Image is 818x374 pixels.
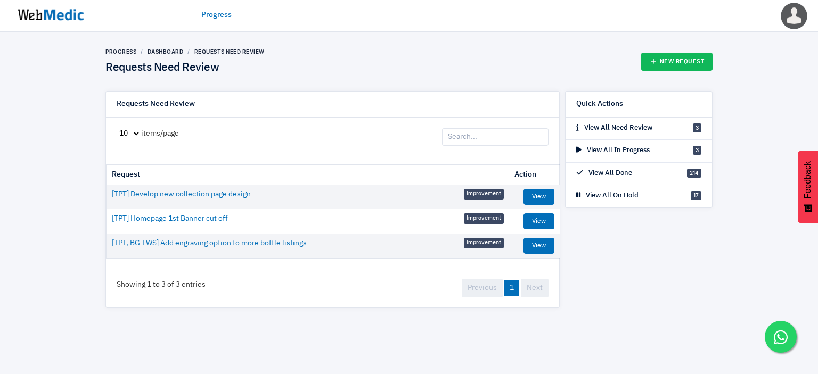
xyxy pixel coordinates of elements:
a: Progress [201,10,232,21]
span: 214 [687,169,701,178]
a: View [523,238,554,254]
a: Requests Need Review [194,48,265,55]
a: [TPT] Homepage 1st Banner cut off [112,213,228,225]
label: items/page [117,128,179,139]
h4: Requests Need Review [105,61,265,75]
th: Action [509,165,560,185]
h6: Requests Need Review [117,99,195,109]
a: New Request [641,53,713,71]
div: Showing 1 to 3 of 3 entries [106,269,216,301]
a: [TPT, BG TWS] Add engraving option to more bottle listings [112,238,307,249]
button: Feedback - Show survey [798,151,818,223]
h6: Quick Actions [576,99,623,109]
a: Dashboard [148,48,184,55]
p: View All In Progress [576,145,650,156]
p: View All Done [576,168,632,179]
nav: breadcrumb [105,48,265,56]
span: 3 [693,123,701,132]
span: Improvement [464,238,504,248]
a: View [523,213,554,229]
a: Next [521,279,549,297]
a: Progress [105,48,136,55]
a: 1 [504,280,519,296]
a: [TPT] Develop new collection page design [112,189,251,200]
span: Feedback [803,161,813,198]
a: Previous [462,279,503,297]
a: View [523,189,554,205]
span: 3 [693,146,701,155]
th: Request [107,165,509,185]
span: Improvement [464,189,504,200]
p: View All On Hold [576,190,639,201]
select: items/page [117,129,141,138]
span: Improvement [464,213,504,224]
p: View All Need Review [576,123,652,134]
input: Search... [442,128,549,146]
span: 17 [691,191,701,200]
